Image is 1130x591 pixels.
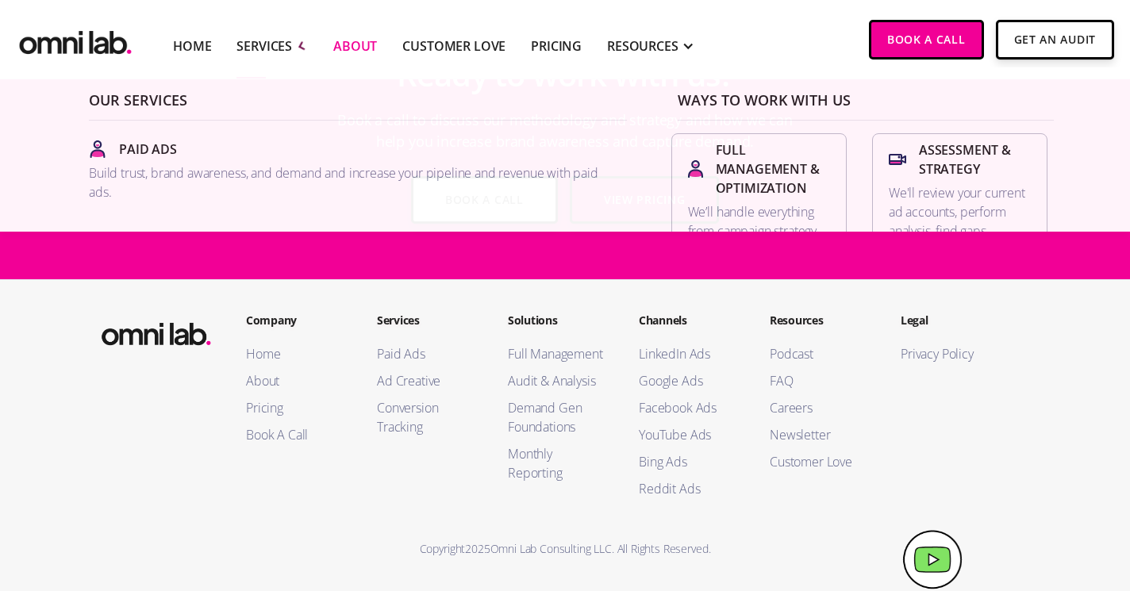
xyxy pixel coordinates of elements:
[639,452,738,471] a: Bing Ads
[770,452,869,471] a: Customer Love
[246,398,345,417] a: Pricing
[639,425,738,444] a: YouTube Ads
[333,36,377,56] a: About
[402,36,505,56] a: Customer Love
[607,36,678,56] div: RESOURCES
[16,20,135,59] img: Omni Lab: B2B SaaS Demand Generation Agency
[89,163,614,201] p: Build trust, brand awareness, and demand and increase your pipeline and revenue with paid ads.
[770,398,869,417] a: Careers
[901,344,1000,363] a: Privacy Policy
[716,140,830,198] p: Full Management & Optimization
[508,312,607,328] h2: Solutions
[869,20,984,59] a: Book a Call
[246,371,345,390] a: About
[678,93,1054,121] p: Ways To Work With Us
[83,538,1047,559] div: Copyright Omni Lab Consulting LLC. All Rights Reserved.
[98,312,214,350] img: Omni Lab: B2B SaaS Demand Generation Agency
[83,133,621,208] a: Paid AdsBuild trust, brand awareness, and demand and increase your pipeline and revenue with paid...
[16,20,135,59] a: home
[889,183,1031,336] p: We'll review your current ad accounts, perform analysis, find gaps, provide recommendations, and ...
[236,36,292,56] div: SERVICES
[465,541,490,556] span: 2025
[508,398,607,436] a: Demand Gen Foundations
[377,312,476,328] h2: Services
[639,344,738,363] a: LinkedIn Ads
[508,344,607,363] a: Full Management
[901,312,1000,328] h2: Legal
[639,371,738,390] a: Google Ads
[919,140,1031,178] p: Assessment & Strategy
[844,407,1130,591] iframe: Chat Widget
[671,133,847,343] a: Full Management & OptimizationWe’ll handle everything from campaign strategy, execution, optimiza...
[872,133,1047,343] a: Assessment & StrategyWe'll review your current ad accounts, perform analysis, find gaps, provide ...
[377,371,476,390] a: Ad Creative
[639,479,738,498] a: Reddit Ads
[639,312,738,328] h2: Channels
[770,344,869,363] a: Podcast
[770,425,869,444] a: Newsletter
[173,36,211,56] a: Home
[119,140,177,159] p: Paid Ads
[246,312,345,328] h2: Company
[770,371,869,390] a: FAQ
[377,344,476,363] a: Paid Ads
[89,93,627,121] p: Our Services
[508,371,607,390] a: Audit & Analysis
[770,312,869,328] h2: Resources
[996,20,1114,59] a: Get An Audit
[639,398,738,417] a: Facebook Ads
[531,36,582,56] a: Pricing
[688,202,830,336] p: We’ll handle everything from campaign strategy, execution, optimization, ad creative, transparent...
[377,398,476,436] a: Conversion Tracking
[246,425,345,444] a: Book A Call
[508,444,607,482] a: Monthly Reporting
[246,344,345,363] a: Home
